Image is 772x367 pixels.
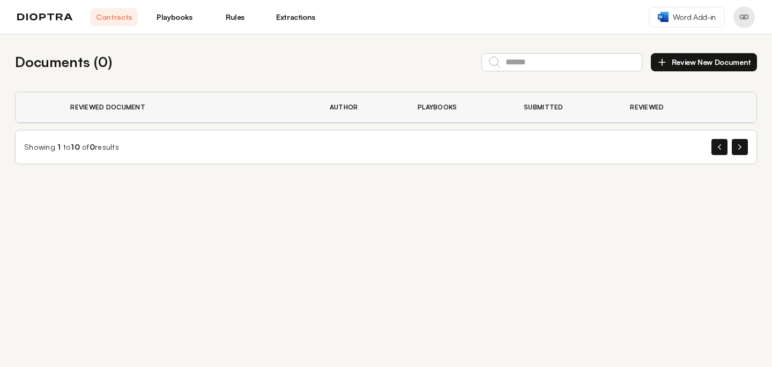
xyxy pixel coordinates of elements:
[733,6,755,28] button: Profile menu
[272,8,320,26] a: Extractions
[317,92,405,123] th: Author
[511,92,617,123] th: Submitted
[405,92,511,123] th: Playbooks
[71,142,80,151] span: 10
[57,142,61,151] span: 1
[658,12,669,22] img: word
[649,7,725,27] a: Word Add-in
[57,92,317,123] th: Reviewed Document
[24,142,119,152] div: Showing to of results
[15,52,112,72] h2: Documents ( 0 )
[711,139,728,155] button: Previous
[211,8,259,26] a: Rules
[651,53,757,71] button: Review New Document
[90,8,138,26] a: Contracts
[673,12,716,23] span: Word Add-in
[732,139,748,155] button: Next
[90,142,95,151] span: 0
[617,92,714,123] th: Reviewed
[17,13,73,21] img: logo
[151,8,198,26] a: Playbooks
